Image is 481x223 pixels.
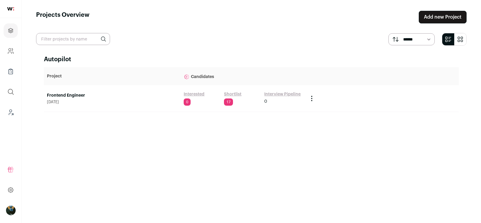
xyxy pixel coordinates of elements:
p: Candidates [184,70,302,82]
button: Open dropdown [6,206,16,215]
a: Shortlist [224,91,241,97]
input: Filter projects by name [36,33,110,45]
button: Project Actions [308,95,315,102]
img: 12031951-medium_jpg [6,206,16,215]
span: [DATE] [47,100,178,104]
a: Interested [184,91,204,97]
img: wellfound-shorthand-0d5821cbd27db2630d0214b213865d53afaa358527fdda9d0ea32b1df1b89c2c.svg [7,7,14,11]
h2: Autopilot [44,55,459,64]
span: 0 [184,98,191,106]
a: Frontend Engineer [47,92,178,98]
a: Leads (Backoffice) [4,105,18,119]
a: Company Lists [4,64,18,79]
a: Add new Project [419,11,467,23]
span: 17 [224,98,233,106]
a: Company and ATS Settings [4,44,18,58]
a: Interview Pipeline [264,91,301,97]
h1: Projects Overview [36,11,90,23]
span: 0 [264,98,267,104]
a: Projects [4,23,18,38]
p: Project [47,73,178,79]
